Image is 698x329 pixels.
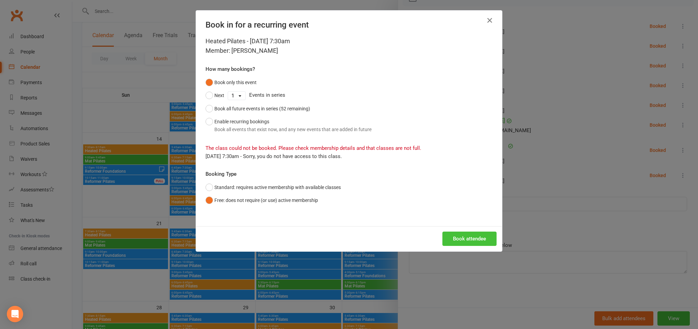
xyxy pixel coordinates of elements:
h4: Book in for a recurring event [206,20,492,30]
button: Next [206,89,224,102]
div: Heated Pilates - [DATE] 7:30am Member: [PERSON_NAME] [206,36,492,56]
button: Close [484,15,495,26]
div: Book all events that exist now, and any new events that are added in future [214,126,371,133]
label: How many bookings? [206,65,255,73]
div: [DATE] 7:30am - Sorry, you do not have access to this class. [206,152,492,160]
button: Standard: requires active membership with available classes [206,181,341,194]
div: Book all future events in series (52 remaining) [214,105,310,112]
span: The class could not be booked. Please check membership details and that classes are not full. [206,145,421,151]
div: Events in series [206,89,492,102]
button: Book only this event [206,76,257,89]
button: Book all future events in series (52 remaining) [206,102,310,115]
label: Booking Type [206,170,237,178]
div: Open Intercom Messenger [7,306,23,322]
button: Free: does not require (or use) active membership [206,194,318,207]
button: Book attendee [442,232,497,246]
button: Enable recurring bookingsBook all events that exist now, and any new events that are added in future [206,115,371,136]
